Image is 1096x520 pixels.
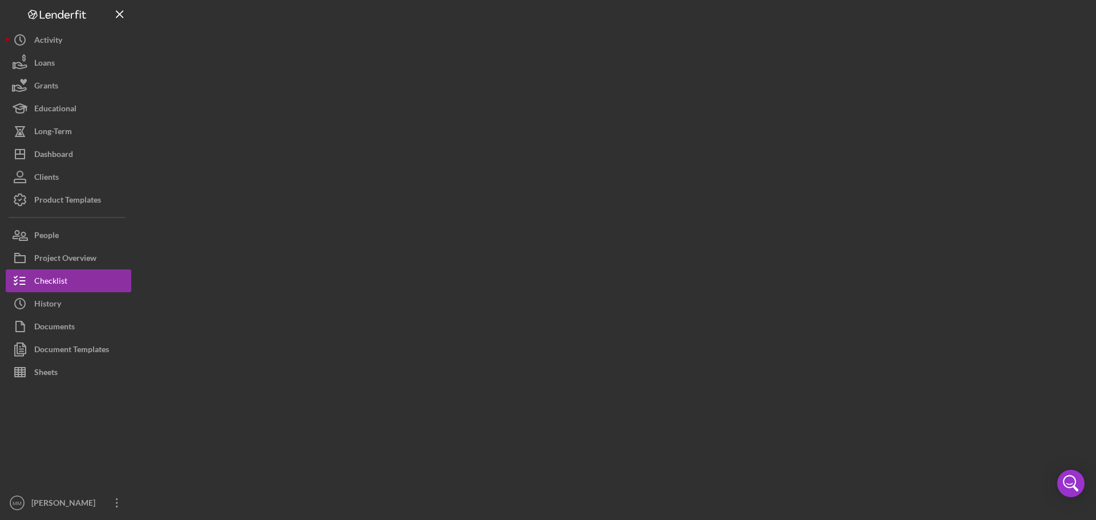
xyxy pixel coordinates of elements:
[29,491,103,517] div: [PERSON_NAME]
[6,491,131,514] button: MM[PERSON_NAME]
[13,500,22,506] text: MM
[6,143,131,166] button: Dashboard
[34,120,72,146] div: Long-Term
[6,166,131,188] button: Clients
[6,269,131,292] button: Checklist
[6,315,131,338] button: Documents
[34,51,55,77] div: Loans
[6,247,131,269] button: Project Overview
[6,29,131,51] button: Activity
[34,74,58,100] div: Grants
[34,269,67,295] div: Checklist
[34,224,59,249] div: People
[34,338,109,364] div: Document Templates
[6,224,131,247] button: People
[34,247,96,272] div: Project Overview
[34,97,76,123] div: Educational
[6,361,131,384] button: Sheets
[6,338,131,361] button: Document Templates
[6,120,131,143] button: Long-Term
[6,51,131,74] button: Loans
[6,97,131,120] button: Educational
[34,361,58,386] div: Sheets
[6,292,131,315] button: History
[34,292,61,318] div: History
[34,29,62,54] div: Activity
[6,188,131,211] button: Product Templates
[34,143,73,168] div: Dashboard
[34,188,101,214] div: Product Templates
[34,166,59,191] div: Clients
[34,315,75,341] div: Documents
[1057,470,1085,497] div: Open Intercom Messenger
[6,74,131,97] button: Grants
